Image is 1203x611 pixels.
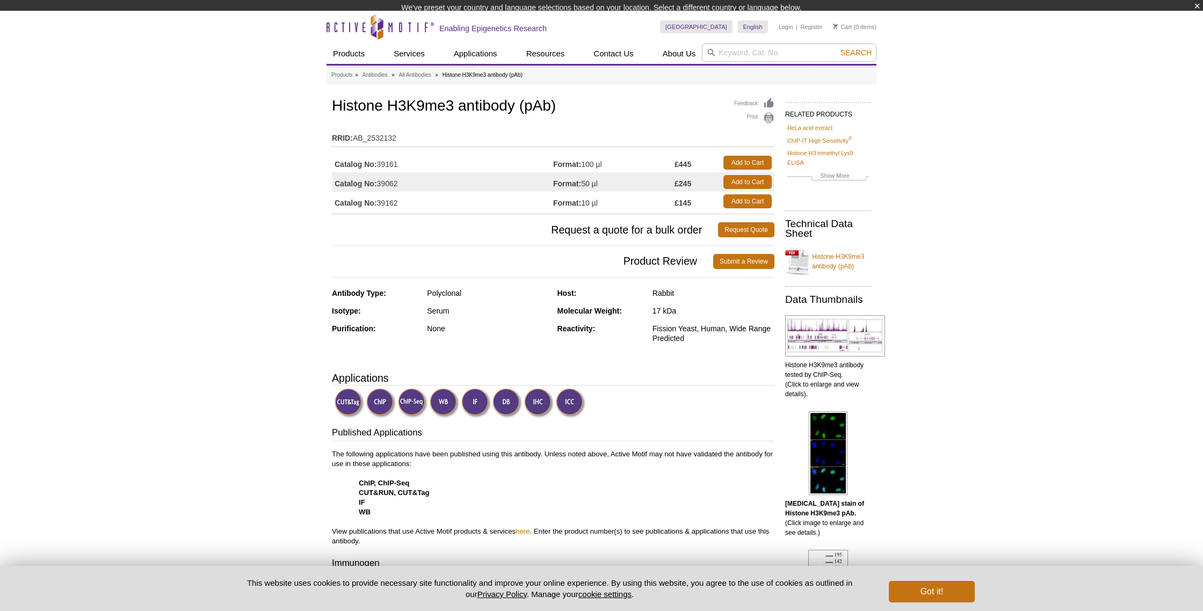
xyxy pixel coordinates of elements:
[363,70,388,80] a: Antibodies
[332,557,774,572] h3: Immunogen
[332,324,376,333] strong: Purification:
[889,581,975,602] button: Got it!
[675,159,691,169] strong: £445
[553,172,675,192] td: 50 µl
[435,72,438,78] li: »
[355,72,358,78] li: »
[557,324,596,333] strong: Reactivity:
[553,192,675,211] td: 10 µl
[675,198,691,208] strong: £145
[443,72,523,78] li: Histone H3K9me3 antibody (pAb)
[359,498,365,506] strong: IF
[702,43,876,62] input: Keyword, Cat. No.
[656,43,702,64] a: About Us
[675,179,691,188] strong: £245
[653,306,774,316] div: 17 kDa
[849,136,852,141] sup: ®
[332,98,774,116] h1: Histone H3K9me3 antibody (pAb)
[335,159,377,169] strong: Catalog No:
[738,20,768,33] a: English
[461,388,491,418] img: Immunofluorescence Validated
[553,153,675,172] td: 100 µl
[359,508,371,516] strong: WB
[359,479,409,487] strong: ChIP, ChIP-Seq
[787,123,832,133] a: HeLa acid extract
[477,590,527,599] a: Privacy Policy
[332,426,774,441] h3: Published Applications
[332,127,774,144] td: AB_2532132
[713,254,774,269] a: Submit a Review
[796,20,798,33] li: |
[840,48,872,57] span: Search
[332,307,361,315] strong: Isotype:
[809,411,847,495] img: Histone H3K9me3 antibody (pAb) tested by immunofluorescence.
[833,24,838,29] img: Your Cart
[427,288,549,298] div: Polyclonal
[587,43,640,64] a: Contact Us
[785,295,871,304] h2: Data Thumbnails
[332,370,774,386] h3: Applications
[734,98,774,110] a: Feedback
[723,194,772,208] a: Add to Cart
[785,102,871,121] h2: RELATED PRODUCTS
[359,489,430,497] strong: CUT&RUN, CUT&Tag
[833,20,876,33] li: (0 items)
[332,133,353,143] strong: RRID:
[332,449,774,546] p: The following applications have been published using this antibody. Unless noted above, Active Mo...
[332,222,718,237] span: Request a quote for a bulk order
[387,43,431,64] a: Services
[718,222,774,237] a: Request Quote
[335,198,377,208] strong: Catalog No:
[553,179,581,188] strong: Format:
[556,388,585,418] img: Immunocytochemistry Validated
[332,289,386,297] strong: Antibody Type:
[392,72,395,78] li: »
[800,23,822,31] a: Register
[327,43,371,64] a: Products
[332,192,553,211] td: 39162
[785,315,885,357] img: Histone H3K9me3 antibody tested by ChIP-Seq.
[553,198,581,208] strong: Format:
[734,112,774,124] a: Print
[439,24,547,33] h2: Enabling Epigenetics Research
[332,254,713,269] span: Product Review
[653,324,774,343] div: Fission Yeast, Human, Wide Range Predicted
[787,148,869,168] a: Histone H3 trimethyl Lys9 ELISA
[787,171,869,183] a: Show More
[785,499,871,537] p: (Click image to enlarge and see details.)
[723,156,772,170] a: Add to Cart
[228,577,871,600] p: This website uses cookies to provide necessary site functionality and improve your online experie...
[427,306,549,316] div: Serum
[366,388,396,418] img: ChIP Validated
[578,590,632,599] button: cookie settings
[723,175,772,189] a: Add to Cart
[520,43,571,64] a: Resources
[785,500,864,517] b: [MEDICAL_DATA] stain of Histone H3K9me3 pAb.
[657,8,686,33] img: Change Here
[398,388,427,418] img: ChIP-Seq Validated
[332,153,553,172] td: 39161
[447,43,504,64] a: Applications
[331,70,352,80] a: Products
[553,159,581,169] strong: Format:
[332,172,553,192] td: 39062
[785,360,871,399] p: Histone H3K9me3 antibody tested by ChIP-Seq. (Click to enlarge and view details).
[787,136,852,146] a: ChIP-IT High Sensitivity®
[524,388,554,418] img: Immunohistochemistry Validated
[557,289,577,297] strong: Host:
[335,388,364,418] img: CUT&Tag Validated
[653,288,774,298] div: Rabbit
[557,307,622,315] strong: Molecular Weight:
[779,23,793,31] a: Login
[399,70,431,80] a: All Antibodies
[837,48,875,57] button: Search
[660,20,733,33] a: [GEOGRAPHIC_DATA]
[335,179,377,188] strong: Catalog No:
[785,219,871,238] h2: Technical Data Sheet
[427,324,549,333] div: None
[516,527,530,535] a: here
[785,245,871,278] a: Histone H3K9me3 antibody (pAb)
[492,388,522,418] img: Dot Blot Validated
[430,388,459,418] img: Western Blot Validated
[833,23,852,31] a: Cart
